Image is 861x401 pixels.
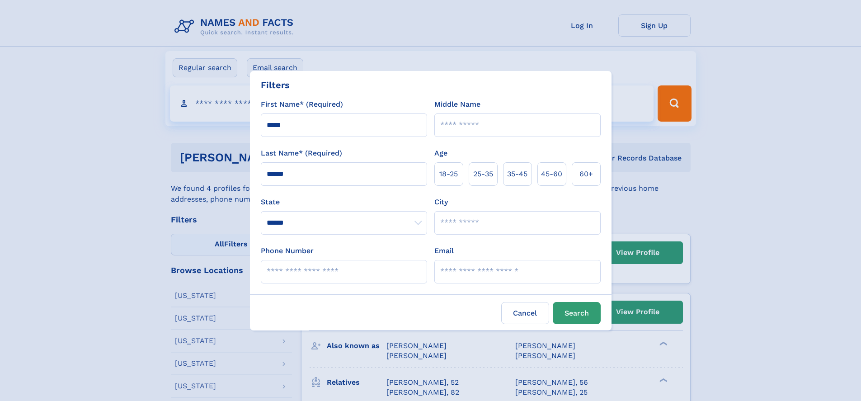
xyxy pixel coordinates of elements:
span: 18‑25 [439,169,458,179]
button: Search [553,302,601,324]
label: Email [434,245,454,256]
div: Filters [261,78,290,92]
span: 25‑35 [473,169,493,179]
label: Cancel [501,302,549,324]
label: City [434,197,448,208]
span: 35‑45 [507,169,527,179]
label: First Name* (Required) [261,99,343,110]
label: Age [434,148,447,159]
label: State [261,197,427,208]
span: 45‑60 [541,169,562,179]
span: 60+ [579,169,593,179]
label: Phone Number [261,245,314,256]
label: Last Name* (Required) [261,148,342,159]
label: Middle Name [434,99,480,110]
